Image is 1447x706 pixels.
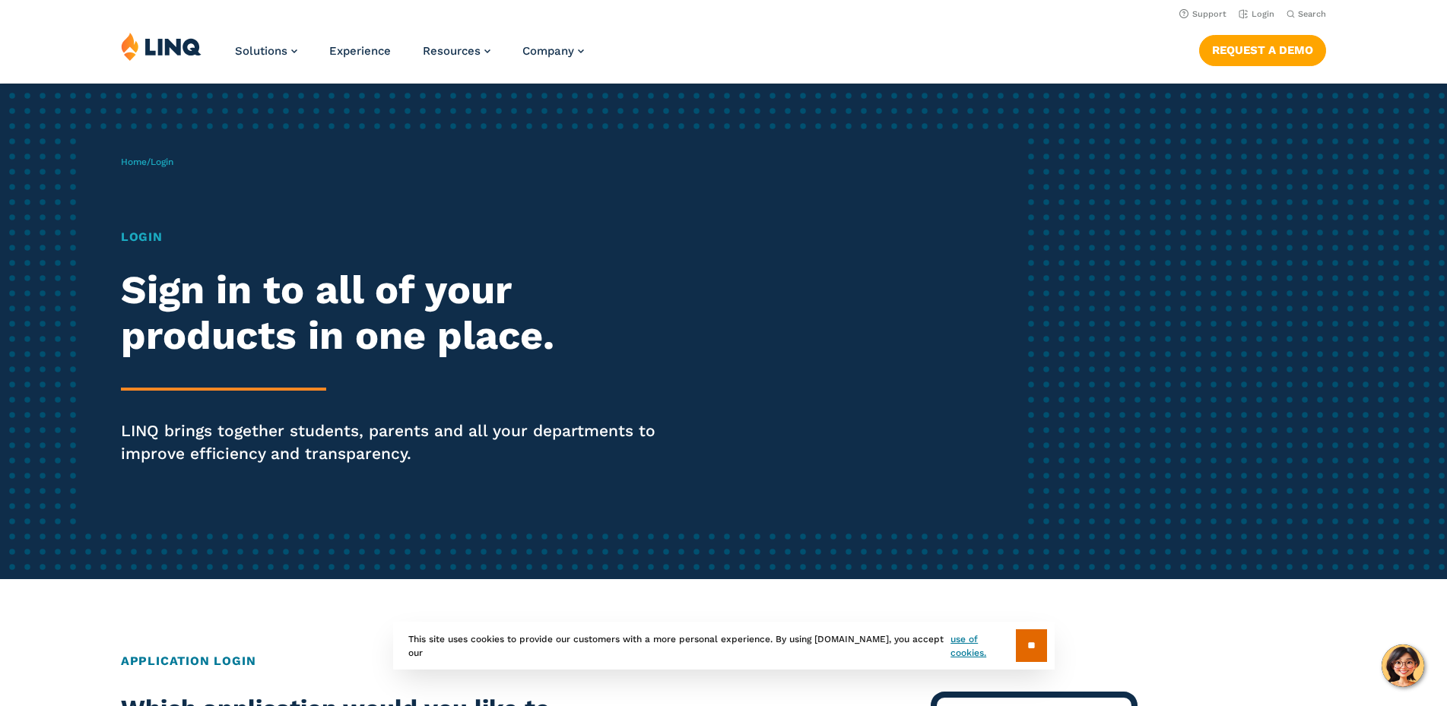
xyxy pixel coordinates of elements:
a: Solutions [235,44,297,58]
a: use of cookies. [950,632,1015,660]
a: Company [522,44,584,58]
a: Home [121,157,147,167]
span: / [121,157,173,167]
h1: Login [121,228,678,246]
span: Login [151,157,173,167]
button: Open Search Bar [1287,8,1326,20]
a: Login [1239,9,1274,19]
a: Resources [423,44,490,58]
span: Company [522,44,574,58]
nav: Primary Navigation [235,32,584,82]
a: Request a Demo [1199,35,1326,65]
img: LINQ | K‑12 Software [121,32,202,61]
span: Resources [423,44,481,58]
nav: Button Navigation [1199,32,1326,65]
div: This site uses cookies to provide our customers with a more personal experience. By using [DOMAIN... [393,622,1055,670]
p: LINQ brings together students, parents and all your departments to improve efficiency and transpa... [121,419,678,465]
button: Hello, have a question? Let’s chat. [1382,644,1424,687]
span: Solutions [235,44,287,58]
span: Search [1298,9,1326,19]
h2: Sign in to all of your products in one place. [121,268,678,359]
a: Support [1179,9,1226,19]
a: Experience [329,44,391,58]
